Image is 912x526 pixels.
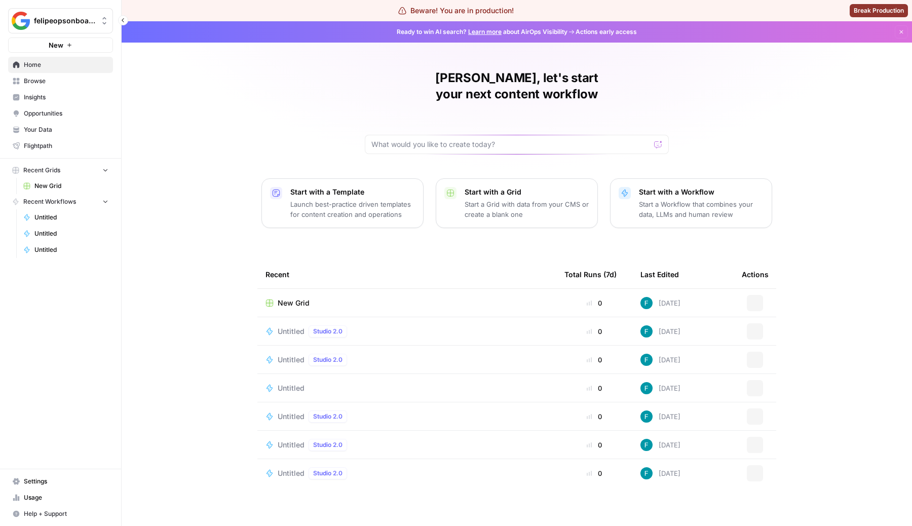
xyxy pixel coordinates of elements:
[265,439,548,451] a: UntitledStudio 2.0
[265,354,548,366] a: UntitledStudio 2.0
[8,89,113,105] a: Insights
[313,327,343,336] span: Studio 2.0
[365,70,669,102] h1: [PERSON_NAME], let's start your next content workflow
[640,325,680,337] div: [DATE]
[34,16,95,26] span: felipeopsonboarding
[564,468,624,478] div: 0
[313,412,343,421] span: Studio 2.0
[19,209,113,226] a: Untitled
[640,382,653,394] img: 3qwd99qm5jrkms79koxglshcff0m
[640,260,679,288] div: Last Edited
[640,325,653,337] img: 3qwd99qm5jrkms79koxglshcff0m
[313,355,343,364] span: Studio 2.0
[278,468,305,478] span: Untitled
[465,199,589,219] p: Start a Grid with data from your CMS or create a blank one
[265,467,548,479] a: UntitledStudio 2.0
[640,297,653,309] img: 3qwd99qm5jrkms79koxglshcff0m
[19,242,113,258] a: Untitled
[639,187,764,197] p: Start with a Workflow
[8,490,113,506] a: Usage
[398,6,514,16] div: Beware! You are in production!
[8,163,113,178] button: Recent Grids
[8,506,113,522] button: Help + Support
[564,411,624,422] div: 0
[265,410,548,423] a: UntitledStudio 2.0
[564,326,624,336] div: 0
[265,325,548,337] a: UntitledStudio 2.0
[8,105,113,122] a: Opportunities
[8,473,113,490] a: Settings
[742,260,769,288] div: Actions
[23,197,76,206] span: Recent Workflows
[24,493,108,502] span: Usage
[34,181,108,191] span: New Grid
[290,199,415,219] p: Launch best-practice driven templates for content creation and operations
[850,4,908,17] button: Break Production
[24,109,108,118] span: Opportunities
[854,6,904,15] span: Break Production
[564,383,624,393] div: 0
[12,12,30,30] img: felipeopsonboarding Logo
[19,178,113,194] a: New Grid
[265,383,548,393] a: Untitled
[34,213,108,222] span: Untitled
[261,178,424,228] button: Start with a TemplateLaunch best-practice driven templates for content creation and operations
[24,93,108,102] span: Insights
[564,260,617,288] div: Total Runs (7d)
[465,187,589,197] p: Start with a Grid
[468,28,502,35] a: Learn more
[640,467,653,479] img: 3qwd99qm5jrkms79koxglshcff0m
[576,27,637,36] span: Actions early access
[278,355,305,365] span: Untitled
[8,138,113,154] a: Flightpath
[278,440,305,450] span: Untitled
[436,178,598,228] button: Start with a GridStart a Grid with data from your CMS or create a blank one
[278,411,305,422] span: Untitled
[639,199,764,219] p: Start a Workflow that combines your data, LLMs and human review
[640,410,680,423] div: [DATE]
[265,260,548,288] div: Recent
[24,141,108,151] span: Flightpath
[640,297,680,309] div: [DATE]
[640,410,653,423] img: 3qwd99qm5jrkms79koxglshcff0m
[23,166,60,175] span: Recent Grids
[640,467,680,479] div: [DATE]
[34,229,108,238] span: Untitled
[564,298,624,308] div: 0
[49,40,63,50] span: New
[290,187,415,197] p: Start with a Template
[640,382,680,394] div: [DATE]
[34,245,108,254] span: Untitled
[24,509,108,518] span: Help + Support
[564,355,624,365] div: 0
[265,298,548,308] a: New Grid
[8,194,113,209] button: Recent Workflows
[24,125,108,134] span: Your Data
[371,139,650,149] input: What would you like to create today?
[564,440,624,450] div: 0
[8,122,113,138] a: Your Data
[397,27,567,36] span: Ready to win AI search? about AirOps Visibility
[24,60,108,69] span: Home
[640,354,653,366] img: 3qwd99qm5jrkms79koxglshcff0m
[610,178,772,228] button: Start with a WorkflowStart a Workflow that combines your data, LLMs and human review
[278,383,305,393] span: Untitled
[8,73,113,89] a: Browse
[8,8,113,33] button: Workspace: felipeopsonboarding
[640,354,680,366] div: [DATE]
[24,77,108,86] span: Browse
[640,439,653,451] img: 3qwd99qm5jrkms79koxglshcff0m
[8,37,113,53] button: New
[19,226,113,242] a: Untitled
[278,326,305,336] span: Untitled
[24,477,108,486] span: Settings
[640,439,680,451] div: [DATE]
[8,57,113,73] a: Home
[278,298,310,308] span: New Grid
[313,469,343,478] span: Studio 2.0
[313,440,343,449] span: Studio 2.0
